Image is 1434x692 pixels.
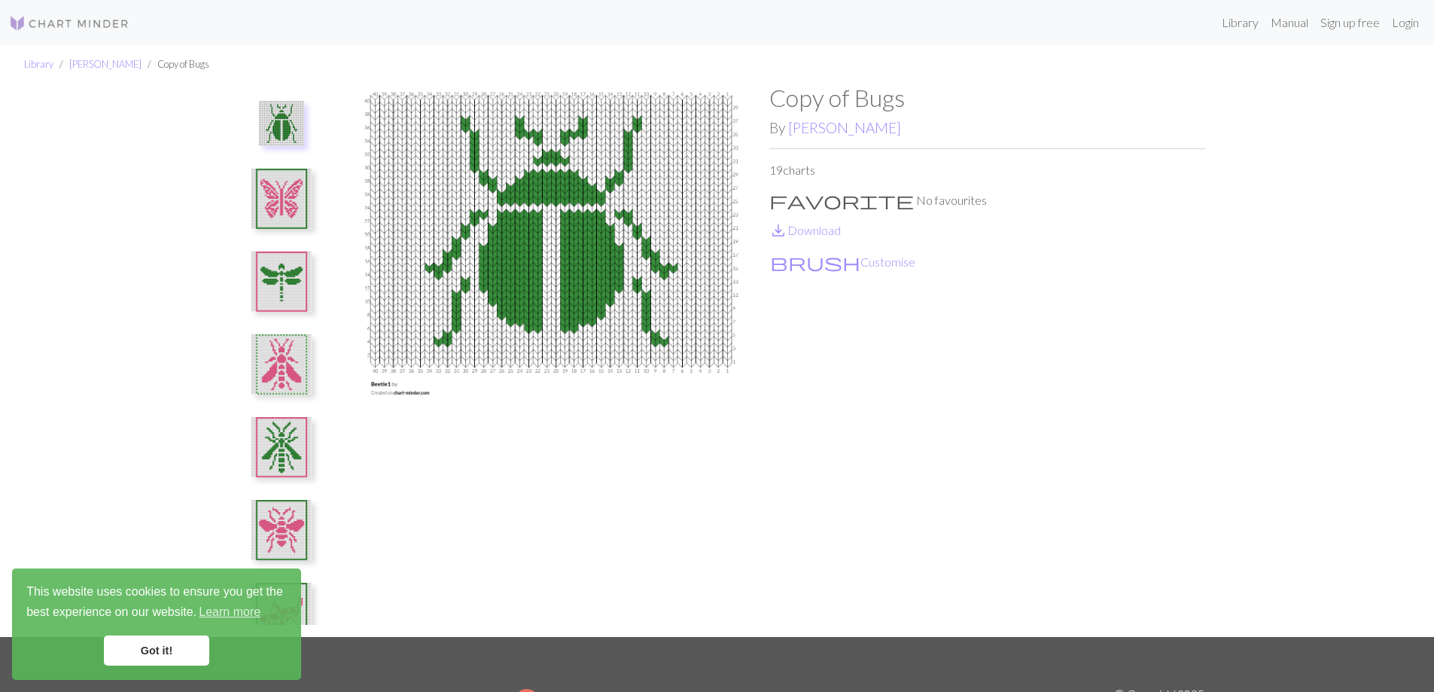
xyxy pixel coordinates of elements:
[788,119,901,136] a: [PERSON_NAME]
[769,221,787,239] i: Download
[1216,8,1265,38] a: Library
[251,417,312,477] img: Mosquito
[1386,8,1425,38] a: Login
[769,220,787,241] span: save_alt
[769,191,914,209] i: Favourite
[769,84,1205,112] h1: Copy of Bugs
[251,169,312,229] img: Butterfly
[770,253,860,271] i: Customise
[12,569,301,680] div: cookieconsent
[769,252,916,272] button: CustomiseCustomise
[26,583,287,623] span: This website uses cookies to ensure you get the best experience on our website.
[251,251,312,312] img: Dragonfly
[769,223,841,237] a: DownloadDownload
[69,58,142,70] a: [PERSON_NAME]
[1314,8,1386,38] a: Sign up free
[769,191,1205,209] p: No favourites
[142,57,209,72] li: Copy of Bugs
[104,636,209,666] a: dismiss cookie message
[24,58,53,70] a: Library
[9,14,129,32] img: Logo
[769,161,1205,179] p: 19 charts
[259,101,304,146] img: Beetle1
[770,251,860,273] span: brush
[769,119,1205,136] h2: By
[333,84,769,637] img: Beetle1
[196,601,263,623] a: learn more about cookies
[769,190,914,211] span: favorite
[251,334,312,395] img: Fly
[251,500,312,560] img: Bee
[1265,8,1314,38] a: Manual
